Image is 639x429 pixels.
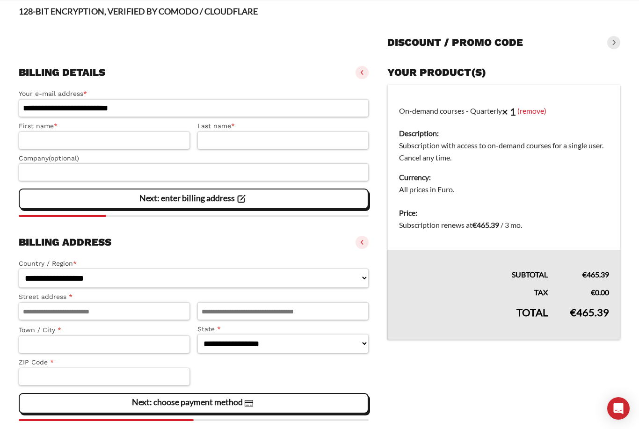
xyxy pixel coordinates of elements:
bdi: 0.00 [591,288,609,297]
label: First name [19,121,190,131]
span: € [582,270,587,279]
th: Tax [387,281,559,298]
label: Town / City [19,325,190,335]
label: Street address [19,291,190,302]
label: State [197,324,369,334]
th: Subtotal [387,250,559,281]
label: Your e-mail address [19,88,369,99]
label: Country / Region [19,258,369,269]
h3: Billing details [19,66,105,79]
span: (optional) [49,154,79,162]
span: Subscription renews at . [399,220,522,229]
vaadin-button: Next: choose payment method [19,393,369,414]
dt: Description: [399,127,609,139]
bdi: 465.39 [472,220,499,229]
th: Total [387,298,559,340]
strong: × 1 [502,105,516,118]
h3: Discount / promo code [387,36,523,49]
dd: All prices in Euro. [399,183,609,196]
vaadin-button: Next: enter billing address [19,189,369,209]
label: Company [19,153,369,164]
td: On-demand courses - Quarterly [387,85,620,202]
span: € [591,288,595,297]
dd: Subscription with access to on-demand courses for a single user. Cancel any time. [399,139,609,164]
dt: Price: [399,207,609,219]
bdi: 465.39 [570,306,609,319]
bdi: 465.39 [582,270,609,279]
label: Last name [197,121,369,131]
span: / 3 mo [501,220,521,229]
span: € [570,306,576,319]
strong: 128-BIT ENCRYPTION, VERIFIED BY COMODO / CLOUDFLARE [19,6,258,16]
div: Open Intercom Messenger [607,397,630,420]
dt: Currency: [399,171,609,183]
label: ZIP Code [19,357,190,368]
a: (remove) [517,106,546,115]
h3: Billing address [19,236,111,249]
span: € [472,220,477,229]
